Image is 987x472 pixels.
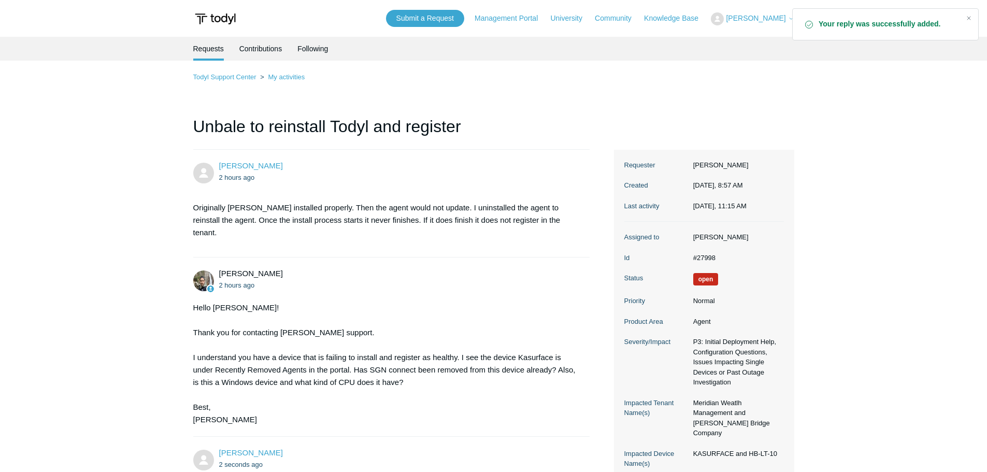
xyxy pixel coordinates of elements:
dd: [PERSON_NAME] [688,160,784,170]
dd: P3: Initial Deployment Help, Configuration Questions, Issues Impacting Single Devices or Past Out... [688,337,784,388]
span: Ricky Nelson [219,161,283,170]
dd: #27998 [688,253,784,263]
time: 09/09/2025, 11:15 [219,461,263,468]
button: [PERSON_NAME] [711,12,794,25]
a: Management Portal [475,13,548,24]
li: My activities [258,73,305,81]
h1: Unbale to reinstall Todyl and register [193,114,590,150]
strong: Your reply was successfully added. [819,19,957,30]
dd: Agent [688,317,784,327]
a: [PERSON_NAME] [219,161,283,170]
a: Knowledge Base [644,13,709,24]
dd: Normal [688,296,784,306]
img: Todyl Support Center Help Center home page [193,9,237,28]
dd: [PERSON_NAME] [688,232,784,242]
li: Todyl Support Center [193,73,259,81]
a: My activities [268,73,305,81]
time: 09/09/2025, 09:08 [219,281,255,289]
time: 09/09/2025, 08:57 [693,181,743,189]
a: Submit a Request [386,10,464,27]
div: Close [962,11,976,25]
a: Todyl Support Center [193,73,256,81]
dt: Status [624,273,688,283]
dd: Meridian Weatlh Management and [PERSON_NAME] Bridge Company [688,398,784,438]
span: Michael Tjader [219,269,283,278]
p: Originally [PERSON_NAME] installed properly. Then the agent would not update. I uninstalled the a... [193,202,580,239]
dt: Id [624,253,688,263]
dt: Impacted Device Name(s) [624,449,688,469]
li: Requests [193,37,224,61]
dt: Assigned to [624,232,688,242]
span: We are working on a response for you [693,273,719,285]
dt: Product Area [624,317,688,327]
dt: Requester [624,160,688,170]
time: 09/09/2025, 11:15 [693,202,747,210]
span: Ricky Nelson [219,448,283,457]
dd: KASURFACE and HB-LT-10 [688,449,784,459]
a: [PERSON_NAME] [219,448,283,457]
time: 09/09/2025, 08:57 [219,174,255,181]
dt: Created [624,180,688,191]
dt: Last activity [624,201,688,211]
dt: Priority [624,296,688,306]
dt: Severity/Impact [624,337,688,347]
span: [PERSON_NAME] [726,14,785,22]
a: Contributions [239,37,282,61]
a: University [550,13,592,24]
a: Following [297,37,328,61]
dt: Impacted Tenant Name(s) [624,398,688,418]
a: Community [595,13,642,24]
div: Hello [PERSON_NAME]! Thank you for contacting [PERSON_NAME] support. I understand you have a devi... [193,302,580,426]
